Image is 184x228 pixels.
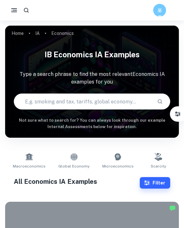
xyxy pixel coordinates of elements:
h1: All Economics IA Examples [14,177,140,186]
p: Economics [51,30,74,37]
h6: Not sure what to search for? You can always look through our example Internal Assessments below f... [5,117,179,130]
span: Macroeconomics [13,163,46,169]
h1: IB Economics IA examples [5,46,179,63]
span: Global Economy [58,163,89,169]
h6: 포루 [156,7,163,14]
button: Filter [171,108,184,120]
button: Filter [140,177,170,189]
span: Scarcity [151,163,166,169]
button: Search [155,96,165,107]
span: Microeconomics [102,163,134,169]
button: 포루 [153,4,166,17]
p: Type a search phrase to find the most relevant Economics IA examples for you [5,70,179,86]
a: Home [12,29,24,38]
input: E.g. smoking and tax, tariffs, global economy... [14,93,152,110]
img: Marked [169,205,176,211]
a: IA [35,29,40,38]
